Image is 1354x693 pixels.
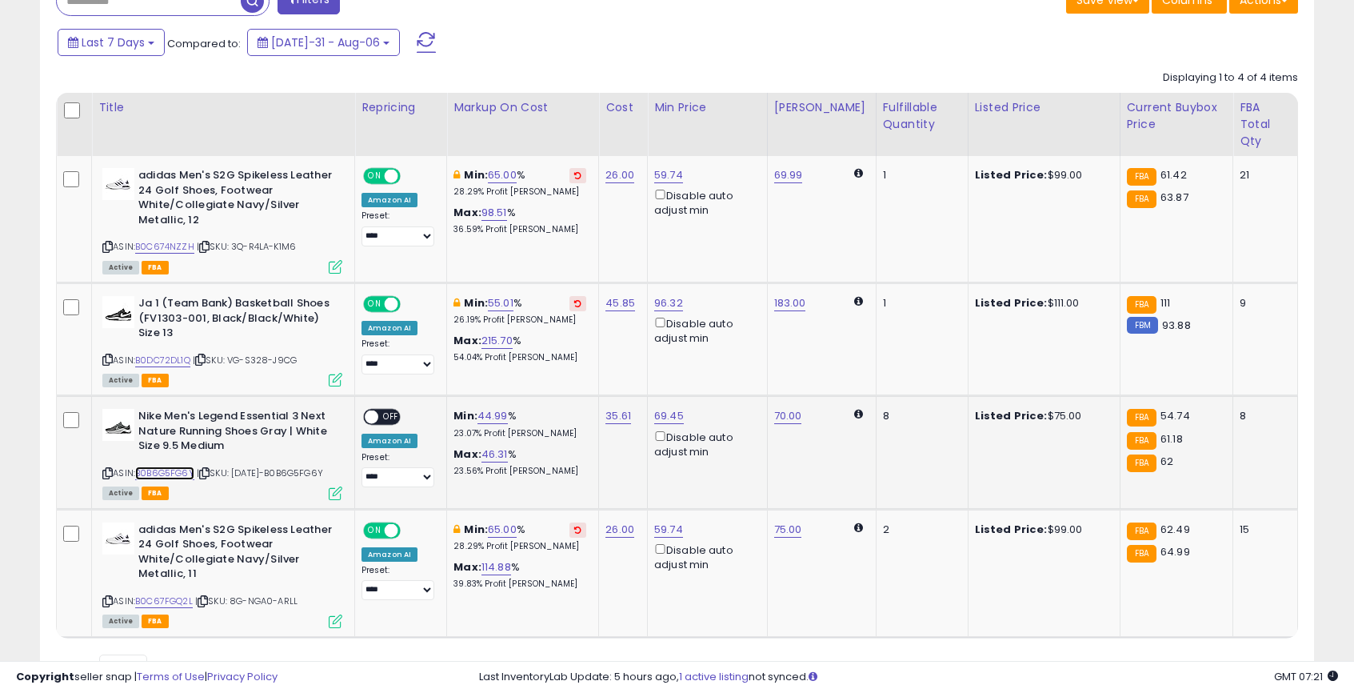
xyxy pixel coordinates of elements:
[1127,523,1156,540] small: FBA
[883,523,956,537] div: 2
[102,296,342,385] div: ASIN:
[654,408,684,424] a: 69.45
[1240,296,1285,310] div: 9
[102,523,134,555] img: 31SoO1AenkL._SL40_.jpg
[453,409,586,439] div: %
[574,171,581,179] i: Revert to store-level Min Markup
[453,428,586,439] p: 23.07% Profit [PERSON_NAME]
[481,559,511,575] a: 114.88
[365,170,385,183] span: ON
[138,296,333,345] b: Ja 1 (Team Bank) Basketball Shoes (FV1303-001, Black/Black/White) Size 13
[1127,432,1156,450] small: FBA
[477,408,508,424] a: 44.99
[453,99,592,116] div: Markup on Cost
[605,408,631,424] a: 35.61
[464,522,488,537] b: Min:
[488,167,517,183] a: 65.00
[605,167,634,183] a: 26.00
[1240,409,1285,423] div: 8
[453,224,586,235] p: 36.59% Profit [PERSON_NAME]
[481,447,508,463] a: 46.31
[361,452,434,488] div: Preset:
[464,295,488,310] b: Min:
[605,522,634,538] a: 26.00
[654,314,755,346] div: Disable auto adjust min
[1127,168,1156,186] small: FBA
[453,298,460,308] i: This overrides the store level min markup for this listing
[1162,318,1191,333] span: 93.88
[1240,99,1291,150] div: FBA Total Qty
[142,374,169,387] span: FBA
[464,167,488,182] b: Min:
[102,374,139,387] span: All listings currently available for purchase on Amazon
[138,523,333,586] b: adidas Men's S2G Spikeless Leather 24 Golf Shoes, Footwear White/Collegiate Navy/Silver Metallic, 11
[975,408,1048,423] b: Listed Price:
[453,333,481,348] b: Max:
[142,487,169,500] span: FBA
[488,295,513,311] a: 55.01
[1160,190,1188,205] span: 63.87
[135,595,193,608] a: B0C67FGQ2L
[447,93,599,156] th: The percentage added to the cost of goods (COGS) that forms the calculator for Min & Max prices.
[1127,296,1156,314] small: FBA
[1160,522,1190,537] span: 62.49
[453,560,586,590] div: %
[453,579,586,590] p: 39.83% Profit [PERSON_NAME]
[361,321,417,335] div: Amazon AI
[361,99,440,116] div: Repricing
[197,240,296,253] span: | SKU: 3Q-R4LA-K1M6
[365,298,385,311] span: ON
[135,467,194,480] a: B0B6G5FG6Y
[883,168,956,182] div: 1
[774,167,803,183] a: 69.99
[488,522,517,538] a: 65.00
[195,595,298,607] span: | SKU: 8G-NGA0-ARLL
[135,240,194,254] a: B0C674NZZH
[102,523,342,627] div: ASIN:
[453,296,586,326] div: %
[193,354,297,367] span: | SKU: VG-S328-J9CG
[1160,544,1190,559] span: 64.99
[68,659,183,675] span: Show: entries
[142,261,169,274] span: FBA
[453,523,586,552] div: %
[1160,454,1173,469] span: 62
[975,167,1048,182] b: Listed Price:
[975,99,1113,116] div: Listed Price
[361,338,434,375] div: Preset:
[102,487,139,500] span: All listings currently available for purchase on Amazon
[98,99,348,116] div: Title
[453,408,477,423] b: Min:
[1127,317,1158,334] small: FBM
[975,523,1108,537] div: $99.00
[102,168,134,200] img: 31SoO1AenkL._SL40_.jpg
[453,205,481,220] b: Max:
[481,205,507,221] a: 98.51
[1127,99,1227,133] div: Current Buybox Price
[654,99,761,116] div: Min Price
[453,334,586,363] div: %
[654,295,683,311] a: 96.32
[774,99,869,116] div: [PERSON_NAME]
[453,447,481,462] b: Max:
[679,669,749,684] a: 1 active listing
[1127,545,1156,563] small: FBA
[975,168,1108,182] div: $99.00
[1127,455,1156,472] small: FBA
[137,669,205,684] a: Terms of Use
[1274,669,1338,684] span: 2025-08-14 07:21 GMT
[654,186,755,218] div: Disable auto adjust min
[453,170,460,180] i: This overrides the store level min markup for this listing
[197,467,323,479] span: | SKU: [DATE]-B0B6G5FG6Y
[1160,408,1190,423] span: 54.74
[365,523,385,537] span: ON
[102,409,342,498] div: ASIN:
[1160,167,1187,182] span: 61.42
[1163,70,1298,86] div: Displaying 1 to 4 of 4 items
[138,409,333,458] b: Nike Men's Legend Essential 3 Next Nature Running Shoes Gray | White Size 9.5 Medium
[453,447,586,477] div: %
[1160,295,1170,310] span: 111
[453,206,586,235] div: %
[975,409,1108,423] div: $75.00
[361,193,417,207] div: Amazon AI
